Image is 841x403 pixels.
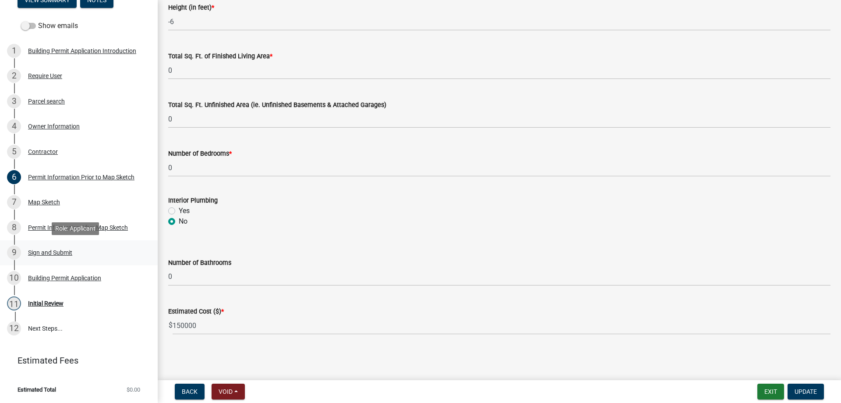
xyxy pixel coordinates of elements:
[179,216,187,227] label: No
[168,151,232,157] label: Number of Bedrooms
[7,69,21,83] div: 2
[168,309,224,315] label: Estimated Cost ($)
[757,384,784,399] button: Exit
[168,317,173,335] span: $
[168,53,272,60] label: Total Sq. Ft. of Finished Living Area
[7,352,144,369] a: Estimated Fees
[168,102,386,108] label: Total Sq. Ft. Unfinished Area (ie. Unfinished Basements & Attached Garages)
[127,387,140,392] span: $0.00
[212,384,245,399] button: Void
[7,321,21,335] div: 12
[28,225,128,231] div: Permit Information After Map Sketch
[179,206,190,216] label: Yes
[52,222,99,235] div: Role: Applicant
[28,275,101,281] div: Building Permit Application
[7,145,21,159] div: 5
[795,388,817,395] span: Update
[168,5,214,11] label: Height (in feet)
[28,300,64,307] div: Initial Review
[7,246,21,260] div: 9
[7,296,21,310] div: 11
[28,123,80,129] div: Owner Information
[7,271,21,285] div: 10
[788,384,824,399] button: Update
[7,44,21,58] div: 1
[28,73,62,79] div: Require User
[28,174,134,180] div: Permit Information Prior to Map Sketch
[182,388,198,395] span: Back
[21,21,78,31] label: Show emails
[7,119,21,133] div: 4
[168,260,231,266] label: Number of Bathrooms
[7,94,21,108] div: 3
[28,199,60,205] div: Map Sketch
[168,198,218,204] label: Interior Plumbing
[18,387,56,392] span: Estimated Total
[28,149,58,155] div: Contractor
[28,98,65,104] div: Parcel search
[28,250,72,256] div: Sign and Submit
[175,384,205,399] button: Back
[219,388,233,395] span: Void
[7,170,21,184] div: 6
[7,195,21,209] div: 7
[28,48,136,54] div: Building Permit Application Introduction
[7,221,21,235] div: 8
